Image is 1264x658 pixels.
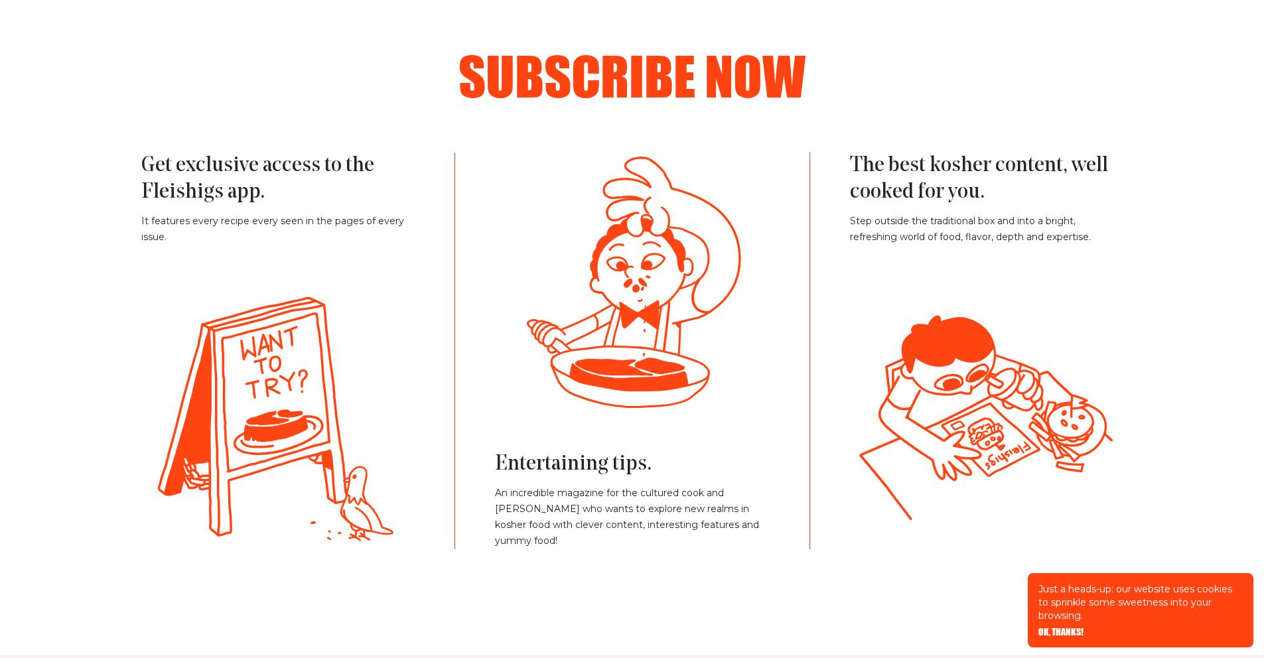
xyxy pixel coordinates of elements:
p: Step outside the traditional box and into a bright, refreshing world of food, flavor, depth and e... [850,214,1123,245]
h3: Entertaining tips. [495,451,769,478]
p: Just a heads-up: our website uses cookies to sprinkle some sweetness into your browsing. [1038,582,1243,622]
button: OK, THANKS! [1038,627,1084,637]
h2: Subscribe now [181,49,1084,102]
h3: Get exclusive access to the Fleishigs app. [141,153,415,206]
h3: The best kosher content, well cooked for you. [850,153,1123,206]
p: An incredible magazine for the cultured cook and [PERSON_NAME] who wants to explore new realms in... [495,486,769,549]
p: It features every recipe every seen in the pages of every issue. [141,214,415,245]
